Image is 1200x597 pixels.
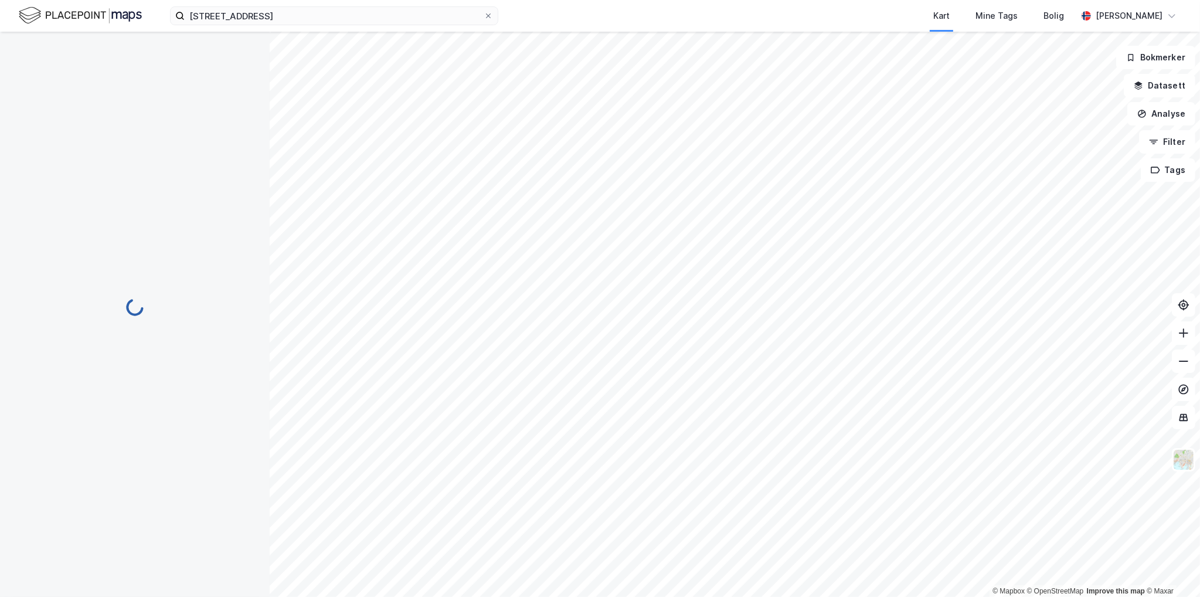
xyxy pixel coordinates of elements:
a: Improve this map [1087,587,1145,595]
button: Tags [1141,158,1195,182]
div: Kontrollprogram for chat [1141,541,1200,597]
button: Bokmerker [1116,46,1195,69]
a: Mapbox [992,587,1025,595]
button: Analyse [1127,102,1195,125]
iframe: Chat Widget [1141,541,1200,597]
button: Filter [1139,130,1195,154]
div: Kart [933,9,950,23]
button: Datasett [1124,74,1195,97]
div: [PERSON_NAME] [1096,9,1162,23]
div: Bolig [1043,9,1064,23]
div: Mine Tags [975,9,1018,23]
a: OpenStreetMap [1027,587,1084,595]
img: logo.f888ab2527a4732fd821a326f86c7f29.svg [19,5,142,26]
img: Z [1172,449,1195,471]
input: Søk på adresse, matrikkel, gårdeiere, leietakere eller personer [185,7,484,25]
img: spinner.a6d8c91a73a9ac5275cf975e30b51cfb.svg [125,298,144,317]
